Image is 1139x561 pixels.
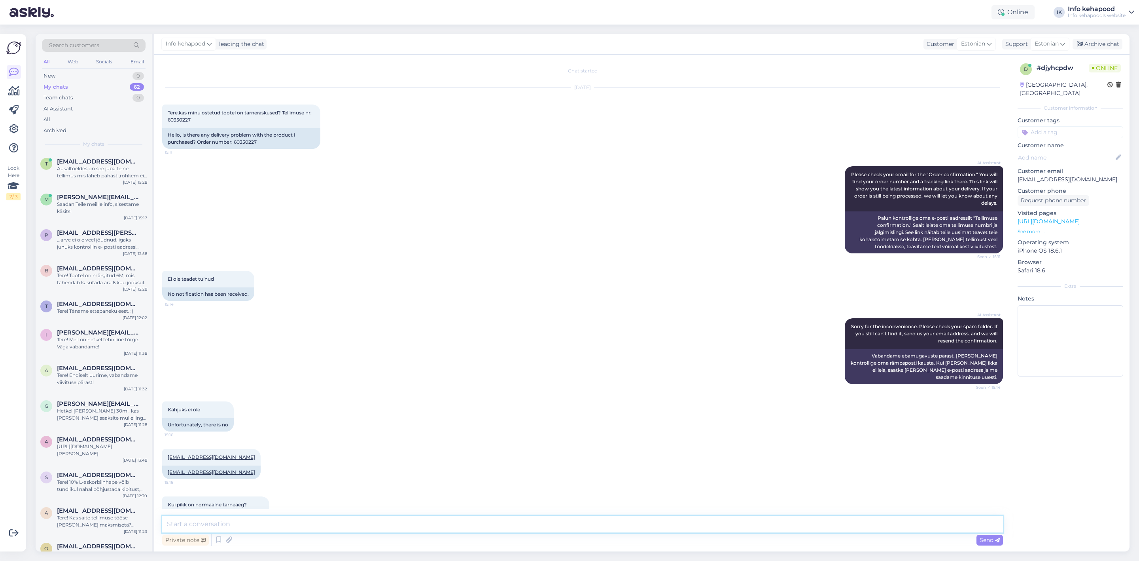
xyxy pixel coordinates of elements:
div: [DATE] 12:56 [123,251,147,257]
div: No notification has been received. [162,287,254,301]
span: AI Assistant [971,160,1001,166]
p: Customer name [1018,141,1123,150]
div: ...arve ei ole veel jõudnud, igaks juhuks kontrollin e- posti aadressi [EMAIL_ADDRESS][PERSON_NAM... [57,236,147,251]
span: Estonian [961,40,985,48]
span: annelimusto@gmail.com [57,436,139,443]
div: # djyhcpdw [1037,63,1089,73]
div: Private note [162,535,209,546]
span: 15:14 [165,301,194,307]
div: Web [66,57,80,67]
div: Hetkel [PERSON_NAME] 30ml, kas [PERSON_NAME] saaksite mulle lingi ka saata. :) [57,407,147,422]
div: Info kehapood's website [1068,12,1126,19]
span: Seen ✓ 15:14 [971,384,1001,390]
p: Visited pages [1018,209,1123,217]
span: Info kehapood [166,40,205,48]
div: Extra [1018,283,1123,290]
div: Chat started [162,67,1003,74]
div: [URL][DOMAIN_NAME][PERSON_NAME] [57,443,147,457]
span: Tere,kas minu ostetud tootel on tarneraskused? Tellimuse nr: 60350227 [168,110,313,123]
div: All [44,116,50,124]
div: All [42,57,51,67]
div: [DATE] 15:28 [123,179,147,185]
span: t [45,303,48,309]
span: Sorry for the inconvenience. Please check your spam folder. If you still can't find it, send us y... [851,323,999,344]
p: iPhone OS 18.6.1 [1018,247,1123,255]
div: [DATE] 12:30 [123,493,147,499]
span: marita.luhaaar@gmail.com [57,194,139,201]
span: taiviko@gmail.com [57,158,139,165]
p: Customer tags [1018,116,1123,125]
span: g [45,403,48,409]
div: [GEOGRAPHIC_DATA], [GEOGRAPHIC_DATA] [1020,81,1107,97]
span: s [45,474,48,480]
div: 2 / 3 [6,193,21,200]
span: batats070563@gmail.com [57,265,139,272]
a: Info kehapoodInfo kehapood's website [1068,6,1134,19]
span: Kui pikk on normaalne tarneaeg? [168,502,247,508]
span: gerta.noormae@gmail.com [57,400,139,407]
span: 15:11 [165,149,194,155]
span: t [45,161,48,167]
div: [DATE] 11:23 [124,529,147,534]
div: IK [1054,7,1065,18]
span: Seen ✓ 15:11 [971,254,1001,260]
div: Tere! Kas saite tellimuse tööse [PERSON_NAME] maksmiseta? Tellimus [PERSON_NAME] jääb kinni, saan... [57,514,147,529]
div: [DATE] 12:02 [123,315,147,321]
div: [DATE] 11:28 [124,422,147,428]
a: [URL][DOMAIN_NAME] [1018,218,1080,225]
span: agneskandroo@gmail.com [57,507,139,514]
div: Ausaltöeldes on see juba teine tellimus mis läheb pahasti,rohkem ei soovi tellida [57,165,147,179]
span: Please check your email for the "Order confirmation." You will find your order number and a track... [851,171,999,206]
span: Search customers [49,41,99,49]
span: i [45,332,47,338]
a: [EMAIL_ADDRESS][DOMAIN_NAME] [168,469,255,475]
span: ilona.juhansoo@gmail.com [57,329,139,336]
span: a [45,439,48,445]
span: a [45,510,48,516]
span: sova26@yandex.com [57,472,139,479]
div: [DATE] 12:28 [123,286,147,292]
a: [EMAIL_ADDRESS][DOMAIN_NAME] [168,454,255,460]
div: 0 [132,72,144,80]
span: d [1024,66,1028,72]
div: Archive chat [1073,39,1122,49]
div: [DATE] 11:32 [124,386,147,392]
div: Saadan Teile meilile info, sisestame käsitsi [57,201,147,215]
p: Browser [1018,258,1123,266]
div: Unfortunately, there is no [162,418,234,432]
div: Socials [95,57,114,67]
p: Notes [1018,295,1123,303]
div: Hello, is there any delivery problem with the product I purchased? Order number: 60350227 [162,128,320,149]
span: m [44,196,49,202]
div: AI Assistant [44,105,73,113]
div: Palun kontrollige oma e-posti aadressilt "Tellimuse confirmation." Sealt leiate oma tellimuse num... [845,211,1003,253]
div: Support [1002,40,1028,48]
span: Estonian [1035,40,1059,48]
div: Tere! Meil on hetkel tehniline tõrge. Väga vabandame! [57,336,147,350]
div: 62 [130,83,144,91]
div: Info kehapood [1068,6,1126,12]
input: Add a tag [1018,126,1123,138]
div: Tere! Endiselt uurime, vabandame viivituse pärast! [57,372,147,386]
div: New [44,72,55,80]
p: Operating system [1018,238,1123,247]
span: My chats [83,141,104,148]
p: Customer email [1018,167,1123,175]
div: My chats [44,83,68,91]
span: 15:16 [165,432,194,438]
p: Safari 18.6 [1018,266,1123,275]
div: Tere! Tootel on märgitud 6M, mis tähendab kasutada ära 6 kuu jooksul. [57,272,147,286]
div: [DATE] 11:38 [124,350,147,356]
div: Request phone number [1018,195,1089,206]
span: Send [980,536,1000,544]
span: o [44,546,48,551]
div: Vabandame ebamugavuste pärast. [PERSON_NAME] kontrollige oma rämpsposti kausta. Kui [PERSON_NAME]... [845,349,1003,384]
div: Online [991,5,1035,19]
div: Tere! Täname ettepaneku eest. :) [57,308,147,315]
span: piret.parik@gmail.com [57,229,139,236]
span: p [45,232,48,238]
span: oksana_07@ro.ru [57,543,139,550]
span: a [45,367,48,373]
span: Kahjuks ei ole [168,407,200,413]
div: Email [129,57,146,67]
